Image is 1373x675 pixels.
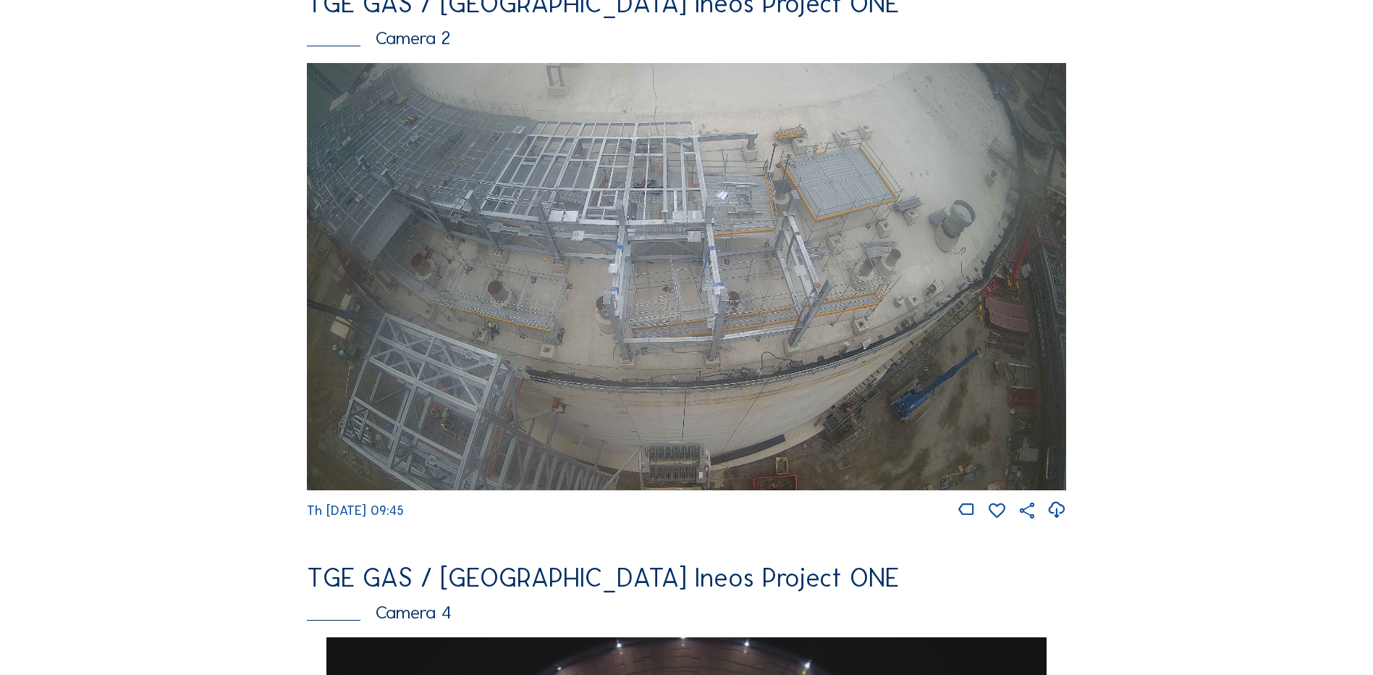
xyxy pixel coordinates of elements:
[307,63,1066,490] img: Image
[307,29,1066,47] div: Camera 2
[307,565,1066,591] div: TGE GAS / [GEOGRAPHIC_DATA] Ineos Project ONE
[307,603,1066,621] div: Camera 4
[307,503,404,519] span: Th [DATE] 09:45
